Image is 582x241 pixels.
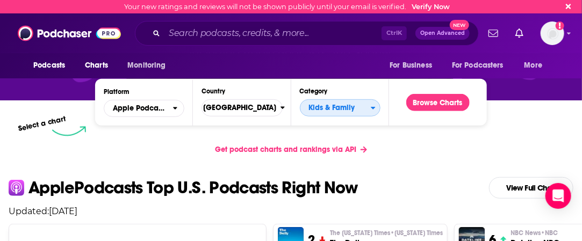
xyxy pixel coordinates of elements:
div: Your new ratings and reviews will not be shown publicly until your email is verified. [124,3,450,11]
span: Get podcast charts and rankings via API [215,145,356,154]
span: The [US_STATE] Times [330,229,443,237]
span: • NBC [541,229,558,237]
button: Countries [202,99,282,116]
span: For Podcasters [452,58,504,73]
input: Search podcasts, credits, & more... [164,25,382,42]
button: open menu [445,55,519,76]
span: Kids & Family [300,99,371,117]
button: Open AdvancedNew [415,27,470,40]
span: More [524,58,543,73]
a: View Full Chart [489,177,573,199]
p: Select a chart [18,114,67,133]
span: • [US_STATE] Times [390,229,443,237]
button: open menu [26,55,79,76]
img: select arrow [52,126,86,136]
a: Get podcast charts and rankings via API [206,136,376,163]
span: Charts [85,58,108,73]
button: open menu [120,55,179,76]
span: Ctrl K [382,26,407,40]
img: Podchaser - Follow, Share and Rate Podcasts [18,23,121,43]
span: Apple Podcasts [113,105,167,112]
p: NBC News • NBC [511,229,560,237]
button: open menu [104,100,184,117]
svg: Email not verified [556,21,564,30]
span: Monitoring [127,58,166,73]
p: The New York Times • New York Times [330,229,443,237]
span: Podcasts [33,58,65,73]
button: open menu [517,55,556,76]
a: Verify Now [412,3,450,11]
a: Charts [78,55,114,76]
div: Open Intercom Messenger [545,183,571,209]
h2: Platforms [104,100,184,117]
img: User Profile [541,21,564,45]
button: Browse Charts [406,94,470,111]
div: Search podcasts, credits, & more... [135,21,479,46]
a: Show notifications dropdown [484,24,502,42]
p: Apple Podcasts Top U.S. Podcasts Right Now [28,179,358,196]
span: Open Advanced [420,31,465,36]
span: Logged in as workman-publicity [541,21,564,45]
img: apple Icon [9,180,24,195]
button: Categories [300,99,380,116]
span: NBC News [511,229,558,237]
a: Show notifications dropdown [511,24,528,42]
span: For Business [390,58,432,73]
span: [GEOGRAPHIC_DATA] [195,99,281,117]
button: open menu [382,55,446,76]
button: Show profile menu [541,21,564,45]
span: New [450,20,469,30]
